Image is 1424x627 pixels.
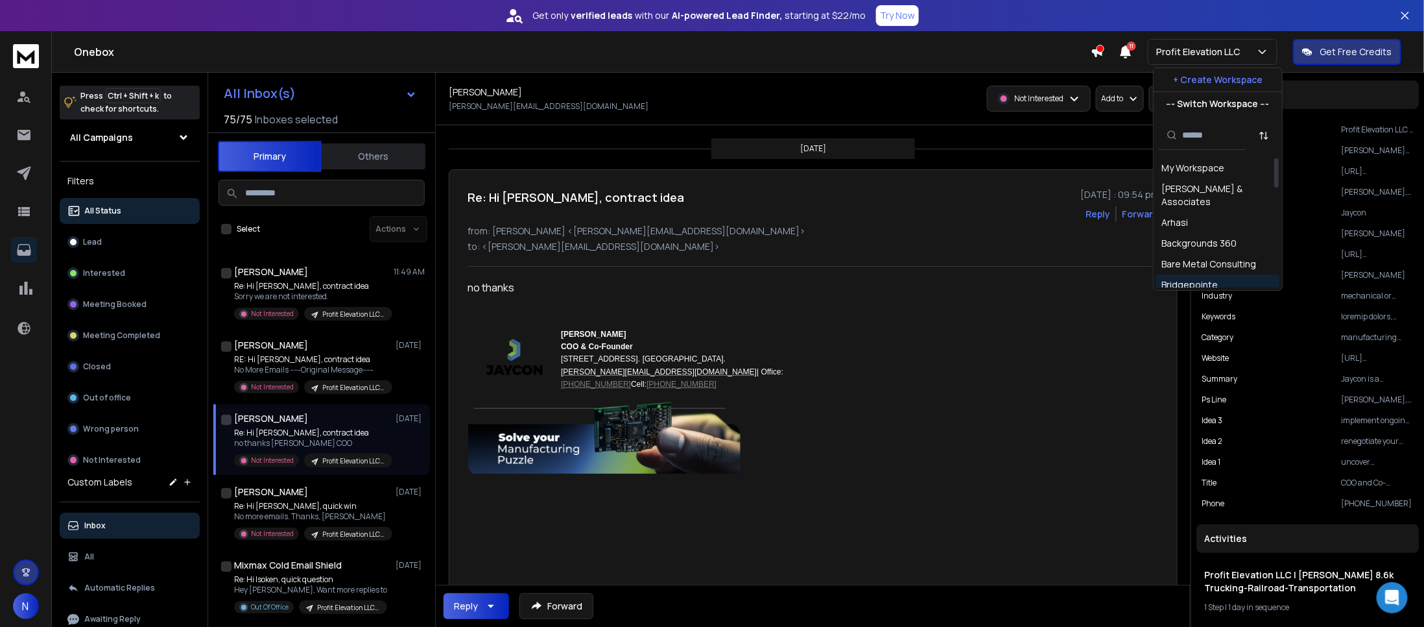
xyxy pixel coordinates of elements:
[1341,270,1414,280] p: [PERSON_NAME]
[1341,125,1414,135] p: Profit Elevation LLC | [PERSON_NAME] 8.6k Trucking-Railroad-Transportation
[84,206,121,216] p: All Status
[80,90,172,116] p: Press to check for shortcuts.
[468,402,741,475] img: _zlT-441BRDhuv6ELqU3zxa45mt5ZvlziMOVY5V9vKdQgYkLABxlBEwppkOPBPE-OXMeGO3DD-c8ZZT1xDNSHpXdtym81n1Wt...
[234,486,308,498] h1: [PERSON_NAME]
[234,354,390,365] p: RE: Hi [PERSON_NAME], contract idea
[67,476,132,489] h3: Custom Labels
[561,367,757,376] span: [PERSON_NAME][EMAIL_ADDRESS][DOMAIN_NAME]
[60,513,200,539] button: Inbox
[60,172,200,190] h3: Filters
[60,125,200,151] button: All Campaigns
[83,455,141,465] p: Not Interested
[1341,395,1414,405] p: [PERSON_NAME], would you be the best person to speak to about expense reduction, and profit growt...
[394,267,425,277] p: 11:49 AM
[1202,395,1226,405] p: Ps Line
[444,593,509,619] button: Reply
[1320,45,1392,58] p: Get Free Credits
[251,456,294,465] p: Not Interested
[83,424,139,434] p: Wrong person
[449,101,648,112] p: [PERSON_NAME][EMAIL_ADDRESS][DOMAIN_NAME]
[60,229,200,255] button: Lead
[672,9,782,22] strong: AI-powered Lead Finder,
[251,529,294,539] p: Not Interested
[1202,332,1233,343] p: Category
[1161,278,1274,304] div: Bridgepointe Technologies
[1161,162,1224,175] div: My Workspace
[468,240,1159,253] p: to: <[PERSON_NAME][EMAIL_ADDRESS][DOMAIN_NAME]>
[322,530,385,539] p: Profit Elevation LLC | [PERSON_NAME] 8.6k Trucking-Railroad-Transportation
[1086,208,1110,221] button: Reply
[396,413,425,424] p: [DATE]
[1202,498,1224,509] p: Phone
[218,141,322,172] button: Primary
[449,86,522,99] h1: [PERSON_NAME]
[1202,312,1235,322] p: Keywords
[234,339,308,352] h1: [PERSON_NAME]
[1204,602,1411,613] div: |
[1204,569,1411,595] h1: Profit Elevation LLC | [PERSON_NAME] 8.6k Trucking-Railroad-Transportation
[237,224,260,234] label: Select
[322,456,385,466] p: Profit Elevation LLC | [PERSON_NAME] 8.6k Trucking-Railroad-Transportation
[561,354,640,363] span: [STREET_ADDRESS].
[1341,436,1414,447] p: renegotiate your vendor agreements for materials and manufacturing services using our market inte...
[1173,73,1263,86] p: + Create Workspace
[83,299,147,310] p: Meeting Booked
[251,382,294,392] p: Not Interested
[1196,524,1419,553] div: Activities
[234,265,308,278] h1: [PERSON_NAME]
[13,593,39,619] button: N
[60,544,200,570] button: All
[1341,291,1414,301] p: mechanical or industrial engineering
[876,5,919,26] button: Try Now
[234,574,387,585] p: Re: Hi Isoken, quick question
[1156,45,1245,58] p: Profit Elevation LLC
[322,310,385,319] p: Profit Elevation LLC | [PERSON_NAME] 8.6k Trucking-Railroad-Transportation
[60,575,200,601] button: Automatic Replies
[561,363,757,378] a: [PERSON_NAME][EMAIL_ADDRESS][DOMAIN_NAME]
[1202,436,1222,447] p: Idea 2
[13,44,39,68] img: logo
[1377,582,1408,613] div: Open Intercom Messenger
[70,131,133,144] h1: All Campaigns
[74,44,1091,60] h1: Onebox
[396,487,425,497] p: [DATE]
[1341,353,1414,363] p: [URL][DOMAIN_NAME]
[396,560,425,571] p: [DATE]
[1341,498,1414,509] p: [PHONE_NUMBER]
[1204,602,1224,613] span: 1 Step
[571,9,632,22] strong: verified leads
[468,225,1159,238] p: from: [PERSON_NAME] <[PERSON_NAME][EMAIL_ADDRESS][DOMAIN_NAME]>
[1341,249,1414,260] p: [URL][DOMAIN_NAME]
[83,237,102,247] p: Lead
[561,380,631,389] a: [PHONE_NUMBER]
[60,291,200,317] button: Meeting Booked
[234,501,390,511] p: Re: Hi [PERSON_NAME], quick win
[83,362,111,372] p: Closed
[234,438,390,449] p: no thanks [PERSON_NAME] COO
[561,342,633,351] span: COO & Co-Founder
[800,143,826,154] p: [DATE]
[1202,457,1220,467] p: Idea 1
[234,511,390,522] p: No more emails. Thanks, [PERSON_NAME]
[234,281,390,291] p: Re: Hi [PERSON_NAME], contract idea
[1341,415,1414,426] p: implement ongoing invoice audits and benchmarking across your utility and service expenses so you...
[1161,182,1274,208] div: [PERSON_NAME] & Associates
[1341,478,1414,488] p: COO and Co-Founder
[60,260,200,286] button: Interested
[1251,123,1277,149] button: Sort by Sort A-Z
[322,383,385,393] p: Profit Elevation LLC | [PERSON_NAME] 8.6k Trucking-Railroad-Transportation
[1202,478,1216,488] p: title
[1161,258,1256,271] div: Bare Metal Consulting
[880,9,915,22] p: Try Now
[1341,457,1414,467] p: uncover inefficiencies in your supply chain and logistics contracts by applying our proprietary c...
[643,354,726,363] span: [GEOGRAPHIC_DATA].
[83,330,160,341] p: Meeting Completed
[84,552,94,562] p: All
[1202,353,1229,363] p: website
[1341,312,1414,322] p: loremip dolors, ametcons, adipiscinge, seddoeiusmo, temporinci utlabo, etd, magnaaliqu enimadmini...
[1293,39,1401,65] button: Get Free Credits
[83,393,131,403] p: Out of office
[317,603,379,613] p: Profit Elevation LLC | [PERSON_NAME] 8.6k Trucking-Railroad-Transportation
